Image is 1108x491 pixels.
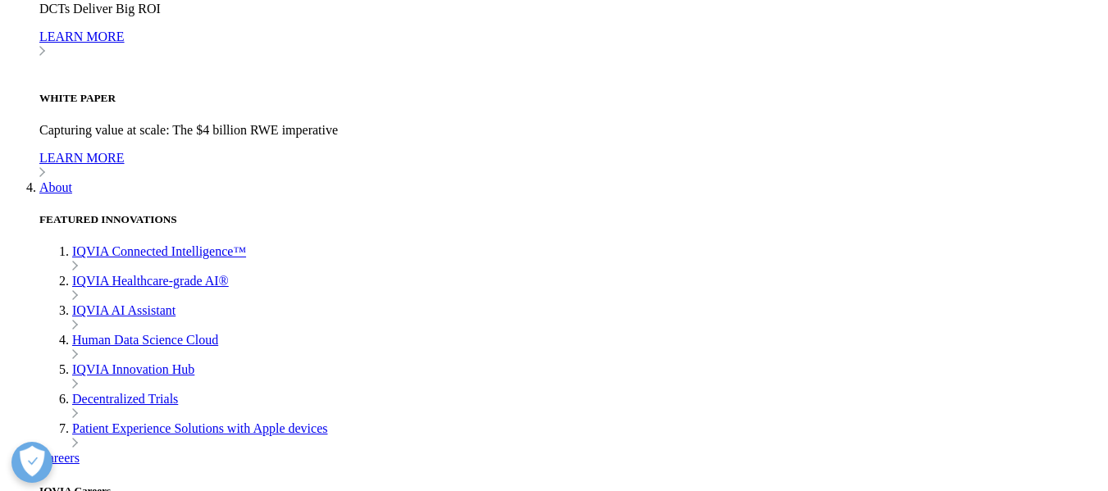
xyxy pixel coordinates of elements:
[72,392,178,406] a: Decentralized Trials
[72,421,328,435] a: Patient Experience Solutions with Apple devices
[39,92,1101,105] h5: WHITE PAPER
[39,180,72,194] a: About
[72,333,218,347] a: Human Data Science Cloud
[39,151,1101,180] a: LEARN MORE
[72,274,229,288] a: IQVIA Healthcare-grade AI®
[39,2,1101,16] p: DCTs Deliver Big ROI
[72,303,176,317] a: IQVIA AI Assistant
[11,442,52,483] button: Open Preferences
[72,244,246,258] a: IQVIA Connected Intelligence™
[39,123,1101,138] p: Capturing value at scale: The $4 billion RWE imperative
[39,30,1101,59] a: LEARN MORE
[72,362,194,376] a: IQVIA Innovation Hub
[39,451,80,465] a: Careers
[39,213,1101,226] h5: FEATURED INNOVATIONS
